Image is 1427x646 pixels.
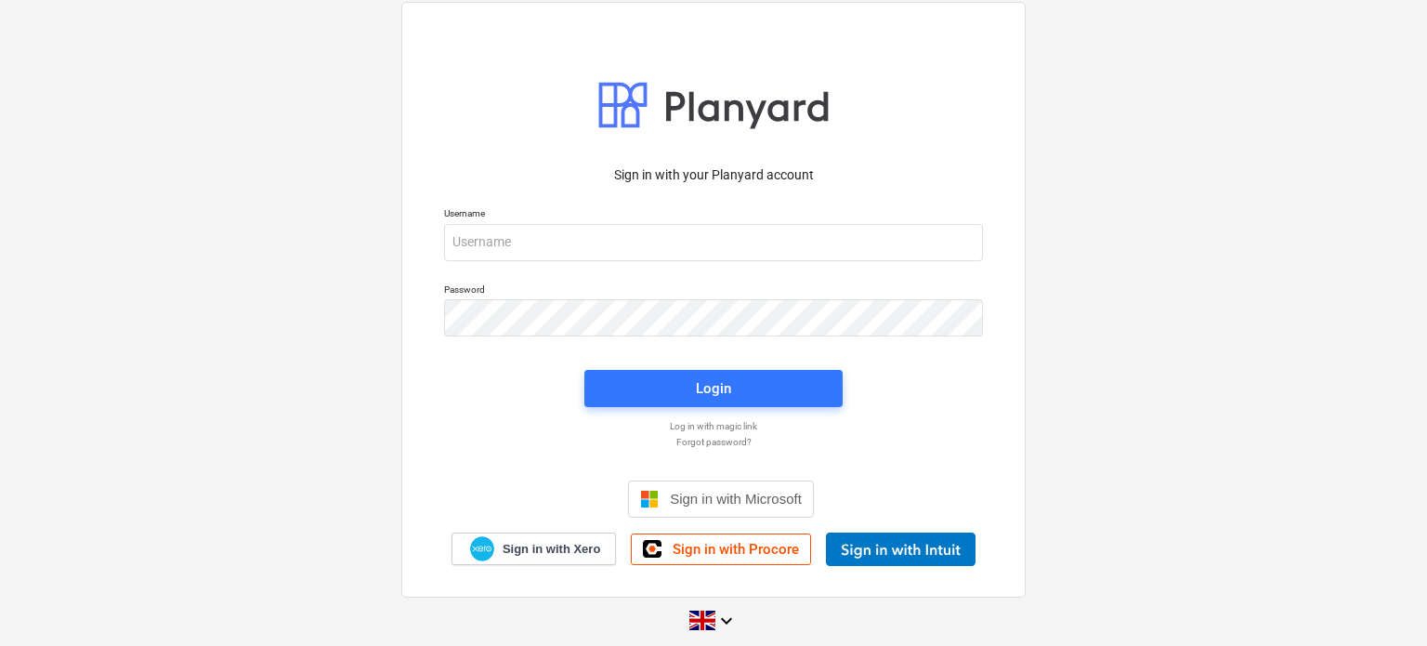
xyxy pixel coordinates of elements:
[452,533,617,565] a: Sign in with Xero
[435,420,992,432] a: Log in with magic link
[503,541,600,558] span: Sign in with Xero
[715,610,738,632] i: keyboard_arrow_down
[670,491,802,507] span: Sign in with Microsoft
[435,436,992,448] a: Forgot password?
[444,224,983,261] input: Username
[631,534,811,565] a: Sign in with Procore
[444,207,983,223] p: Username
[470,536,494,561] img: Xero logo
[640,490,659,508] img: Microsoft logo
[673,541,799,558] span: Sign in with Procore
[696,376,731,401] div: Login
[444,165,983,185] p: Sign in with your Planyard account
[584,370,843,407] button: Login
[444,283,983,299] p: Password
